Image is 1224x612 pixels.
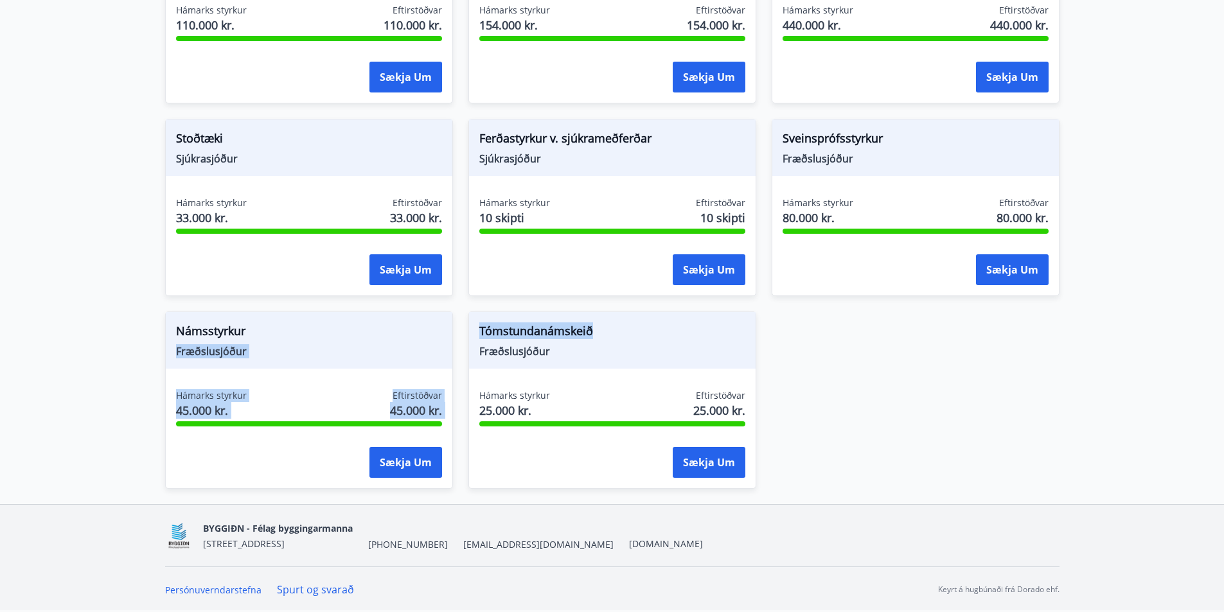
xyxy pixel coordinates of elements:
[463,538,614,551] span: [EMAIL_ADDRESS][DOMAIN_NAME]
[783,4,853,17] span: Hámarks styrkur
[176,344,442,358] span: Fræðslusjóður
[783,130,1049,152] span: Sveinsprófsstyrkur
[673,447,745,478] button: Sækja um
[368,538,448,551] span: [PHONE_NUMBER]
[203,522,353,534] span: BYGGIÐN - Félag byggingarmanna
[390,209,442,226] span: 33.000 kr.
[479,344,745,358] span: Fræðslusjóður
[479,209,550,226] span: 10 skipti
[696,197,745,209] span: Eftirstöðvar
[479,389,550,402] span: Hámarks styrkur
[783,209,853,226] span: 80.000 kr.
[479,402,550,419] span: 25.000 kr.
[479,17,550,33] span: 154.000 kr.
[783,152,1049,166] span: Fræðslusjóður
[203,538,285,550] span: [STREET_ADDRESS]
[393,4,442,17] span: Eftirstöðvar
[696,389,745,402] span: Eftirstöðvar
[369,254,442,285] button: Sækja um
[479,152,745,166] span: Sjúkrasjóður
[687,17,745,33] span: 154.000 kr.
[176,402,247,419] span: 45.000 kr.
[479,4,550,17] span: Hámarks styrkur
[176,17,247,33] span: 110.000 kr.
[999,4,1049,17] span: Eftirstöðvar
[938,584,1060,595] p: Keyrt á hugbúnaði frá Dorado ehf.
[479,130,745,152] span: Ferðastyrkur v. sjúkrameðferðar
[176,322,442,344] span: Námsstyrkur
[693,402,745,419] span: 25.000 kr.
[165,584,262,596] a: Persónuverndarstefna
[393,197,442,209] span: Eftirstöðvar
[783,17,853,33] span: 440.000 kr.
[176,152,442,166] span: Sjúkrasjóður
[673,254,745,285] button: Sækja um
[390,402,442,419] span: 45.000 kr.
[165,522,193,550] img: BKlGVmlTW1Qrz68WFGMFQUcXHWdQd7yePWMkvn3i.png
[479,322,745,344] span: Tómstundanámskeið
[783,197,853,209] span: Hámarks styrkur
[997,209,1049,226] span: 80.000 kr.
[479,197,550,209] span: Hámarks styrkur
[673,62,745,92] button: Sækja um
[999,197,1049,209] span: Eftirstöðvar
[369,447,442,478] button: Sækja um
[176,209,247,226] span: 33.000 kr.
[696,4,745,17] span: Eftirstöðvar
[176,389,247,402] span: Hámarks styrkur
[393,389,442,402] span: Eftirstöðvar
[369,62,442,92] button: Sækja um
[176,130,442,152] span: Stoðtæki
[176,197,247,209] span: Hámarks styrkur
[629,538,703,550] a: [DOMAIN_NAME]
[990,17,1049,33] span: 440.000 kr.
[976,62,1049,92] button: Sækja um
[176,4,247,17] span: Hámarks styrkur
[976,254,1049,285] button: Sækja um
[700,209,745,226] span: 10 skipti
[277,582,354,597] a: Spurt og svarað
[384,17,442,33] span: 110.000 kr.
